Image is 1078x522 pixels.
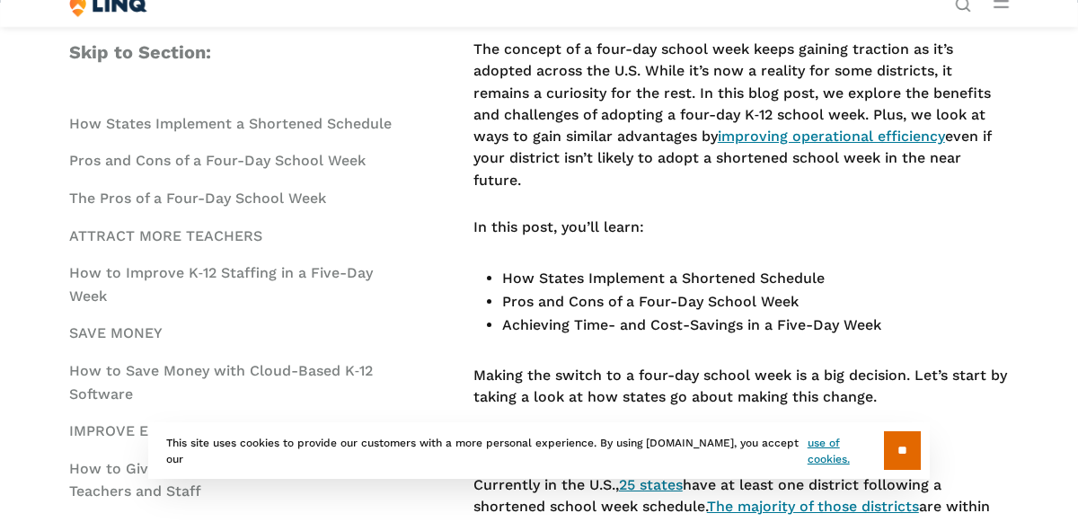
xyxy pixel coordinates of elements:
[69,41,211,63] span: Skip to Section:
[69,362,373,403] a: How to Save Money with Cloud-Based K‑12 Software
[69,190,326,207] a: The Pros of a Four-Day School Week
[502,267,1009,290] li: How States Implement a Shortened Schedule
[69,152,366,169] a: Pros and Cons of a Four-Day School Week
[473,217,1009,238] p: In this post, you’ll learn:
[69,115,392,132] a: How States Implement a Shortened Schedule
[502,314,1009,337] li: Achieving Time- and Cost-Savings in a Five-Day Week
[148,422,930,479] div: This site uses cookies to provide our customers with a more personal experience. By using [DOMAIN...
[718,128,945,145] a: improving operational efficiency
[69,324,163,341] a: SAVE MONEY
[69,264,373,305] a: How to Improve K‑12 Staffing in a Five-Day Week
[69,422,389,439] a: IMPROVE EMPLOYEES’ WORK-LIFE BALANCE
[69,227,262,244] a: ATTRACT MORE TEACHERS
[473,39,1009,191] p: The concept of a four-day school week keeps gaining traction as it’s adopted across the U.S. Whil...
[502,290,1009,314] li: Pros and Cons of a Four-Day School Week
[473,365,1009,409] p: Making the switch to a four-day school week is a big decision. Let’s start by taking a look at ho...
[808,435,884,467] a: use of cookies.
